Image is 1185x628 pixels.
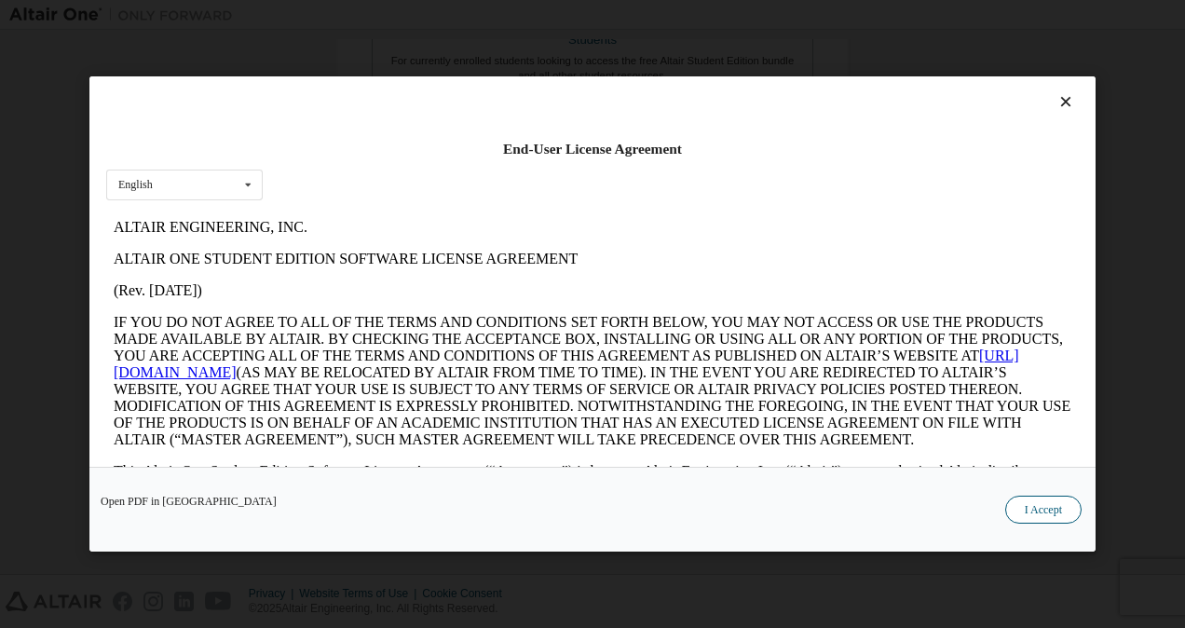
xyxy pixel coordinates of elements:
button: I Accept [1005,496,1082,524]
p: ALTAIR ENGINEERING, INC. [7,7,965,24]
p: ALTAIR ONE STUDENT EDITION SOFTWARE LICENSE AGREEMENT [7,39,965,56]
div: English [118,179,153,190]
a: Open PDF in [GEOGRAPHIC_DATA] [101,496,277,507]
a: [URL][DOMAIN_NAME] [7,136,913,169]
div: End-User License Agreement [106,140,1079,158]
p: This Altair One Student Edition Software License Agreement (“Agreement”) is between Altair Engine... [7,252,965,319]
p: IF YOU DO NOT AGREE TO ALL OF THE TERMS AND CONDITIONS SET FORTH BELOW, YOU MAY NOT ACCESS OR USE... [7,102,965,237]
p: (Rev. [DATE]) [7,71,965,88]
